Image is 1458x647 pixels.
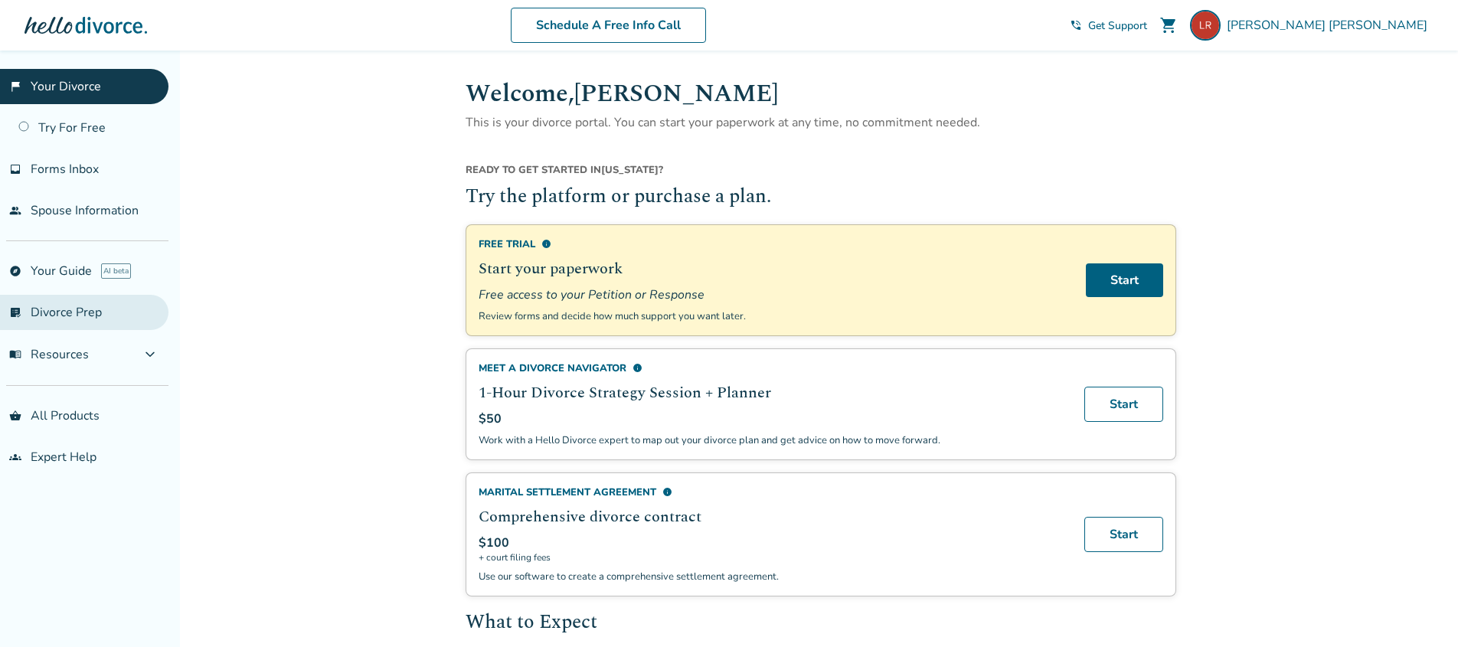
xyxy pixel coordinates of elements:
span: shopping_cart [1159,16,1178,34]
span: info [633,363,642,373]
span: list_alt_check [9,306,21,319]
a: Start [1084,517,1163,552]
span: explore [9,265,21,277]
a: Schedule A Free Info Call [511,8,706,43]
span: AI beta [101,263,131,279]
div: Free Trial [479,237,1067,251]
span: [PERSON_NAME] [PERSON_NAME] [1227,17,1433,34]
span: flag_2 [9,80,21,93]
span: groups [9,451,21,463]
span: expand_more [141,345,159,364]
p: This is your divorce portal. You can start your paperwork at any time, no commitment needed. [466,113,1176,132]
img: lrobb6563@aol.com [1190,10,1221,41]
span: Ready to get started in [466,163,601,177]
h1: Welcome, [PERSON_NAME] [466,75,1176,113]
span: + court filing fees [479,551,1066,564]
span: Get Support [1088,18,1147,33]
div: Marital Settlement Agreement [479,485,1066,499]
span: Resources [9,346,89,363]
span: Free access to your Petition or Response [479,286,1067,303]
span: menu_book [9,348,21,361]
span: Forms Inbox [31,161,99,178]
div: Meet a divorce navigator [479,361,1066,375]
p: Use our software to create a comprehensive settlement agreement. [479,570,1066,583]
p: Review forms and decide how much support you want later. [479,309,1067,323]
iframe: Chat Widget [1381,573,1458,647]
h2: What to Expect [466,609,1176,638]
h2: 1-Hour Divorce Strategy Session + Planner [479,381,1066,404]
h2: Comprehensive divorce contract [479,505,1066,528]
span: info [541,239,551,249]
span: inbox [9,163,21,175]
a: Start [1084,387,1163,422]
span: shopping_basket [9,410,21,422]
p: Work with a Hello Divorce expert to map out your divorce plan and get advice on how to move forward. [479,433,1066,447]
h2: Try the platform or purchase a plan. [466,183,1176,212]
span: info [662,487,672,497]
a: Start [1086,263,1163,297]
h2: Start your paperwork [479,257,1067,280]
a: phone_in_talkGet Support [1070,18,1147,33]
span: $100 [479,534,509,551]
span: phone_in_talk [1070,19,1082,31]
span: $50 [479,410,502,427]
div: [US_STATE] ? [466,163,1176,183]
span: people [9,204,21,217]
